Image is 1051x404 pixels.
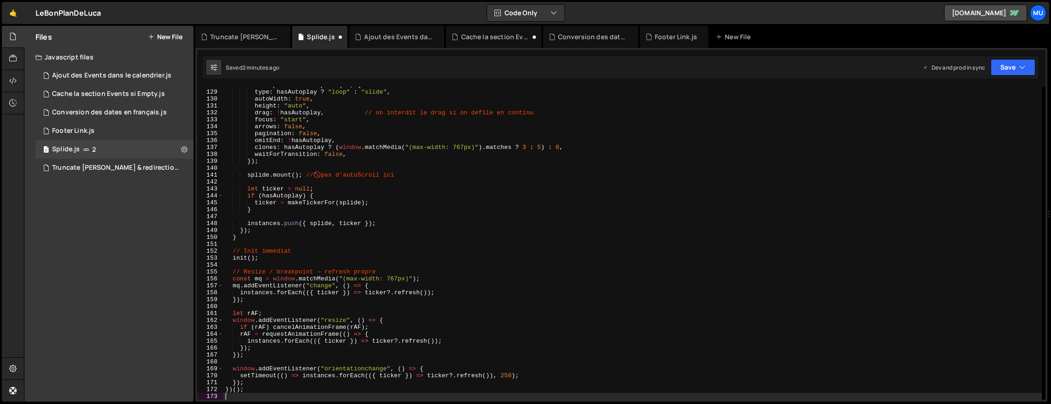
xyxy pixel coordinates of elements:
[197,178,223,185] div: 142
[52,71,171,80] div: Ajout des Events dans le calendrier.js
[52,90,165,98] div: Cache la section Events si Empty.js
[197,255,223,261] div: 153
[197,365,223,372] div: 169
[716,32,754,42] div: New File
[197,116,223,123] div: 133
[197,137,223,144] div: 136
[197,158,223,165] div: 139
[197,275,223,282] div: 156
[197,296,223,303] div: 159
[197,393,223,400] div: 173
[52,127,94,135] div: Footer Link.js
[1030,5,1046,21] a: Mu
[43,147,49,154] span: 1
[922,64,985,71] div: Dev and prod in sync
[364,32,433,42] div: Ajout des Events dans le calendrier.js
[197,151,223,158] div: 138
[197,192,223,199] div: 144
[197,386,223,393] div: 172
[487,5,564,21] button: Code Only
[197,185,223,192] div: 143
[197,165,223,172] div: 140
[197,345,223,351] div: 166
[197,324,223,331] div: 163
[24,48,194,66] div: Javascript files
[226,64,279,71] div: Saved
[2,2,24,24] a: 🤙
[197,220,223,227] div: 148
[197,123,223,130] div: 134
[197,199,223,206] div: 145
[35,32,52,42] h2: Files
[197,282,223,289] div: 157
[52,164,179,172] div: Truncate [PERSON_NAME] & redirection.js
[991,59,1035,76] button: Save
[197,268,223,275] div: 155
[307,32,335,42] div: Splide.js
[210,32,279,42] div: Truncate [PERSON_NAME] & redirection.js
[197,289,223,296] div: 158
[197,372,223,379] div: 170
[197,261,223,268] div: 154
[197,379,223,386] div: 171
[92,146,96,153] span: 2
[197,109,223,116] div: 132
[461,32,530,42] div: Cache la section Events si Empty.js
[197,130,223,137] div: 135
[197,213,223,220] div: 147
[197,172,223,178] div: 141
[52,145,80,154] div: Splide.js
[197,95,223,102] div: 130
[242,64,279,71] div: 2 minutes ago
[197,358,223,365] div: 168
[197,206,223,213] div: 146
[197,303,223,310] div: 160
[35,159,197,177] div: Truncate les avis & redirection.js
[35,140,194,159] div: Splide.js
[197,338,223,345] div: 165
[655,32,697,42] div: Footer Link.js
[944,5,1027,21] a: [DOMAIN_NAME]
[197,241,223,248] div: 151
[35,122,194,140] div: 16656/45404.js
[52,108,167,117] div: Conversion des dates en français.js
[197,89,223,95] div: 129
[197,310,223,317] div: 161
[35,7,101,18] div: LeBonPlanDeLuca
[197,102,223,109] div: 131
[197,248,223,255] div: 152
[558,32,627,42] div: Conversion des dates en français.js
[197,331,223,338] div: 164
[197,144,223,151] div: 137
[35,103,194,122] div: Conversion des dates en français.js
[197,317,223,324] div: 162
[197,234,223,241] div: 150
[148,33,182,41] button: New File
[35,66,194,85] div: 16656/45408.js
[35,85,194,103] div: Cache la section Events si Empty.js
[197,227,223,234] div: 149
[197,351,223,358] div: 167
